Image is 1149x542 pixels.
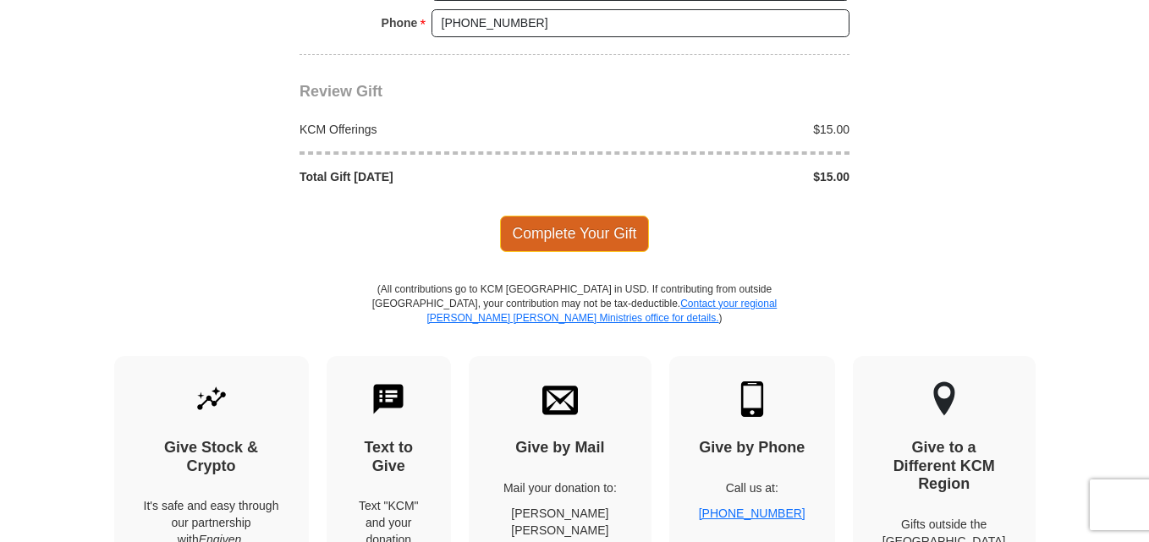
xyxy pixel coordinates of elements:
h4: Text to Give [356,439,422,475]
h4: Give to a Different KCM Region [882,439,1006,494]
p: (All contributions go to KCM [GEOGRAPHIC_DATA] in USD. If contributing from outside [GEOGRAPHIC_D... [371,282,778,356]
div: $15.00 [574,168,859,185]
img: other-region [932,381,956,417]
p: Mail your donation to: [498,479,622,496]
div: KCM Offerings [291,121,575,138]
span: Complete Your Gift [500,216,650,251]
a: [PHONE_NUMBER] [699,506,805,520]
img: envelope.svg [542,381,578,417]
div: Total Gift [DATE] [291,168,575,185]
h4: Give by Mail [498,439,622,457]
img: give-by-stock.svg [194,381,229,417]
h4: Give Stock & Crypto [144,439,279,475]
div: $15.00 [574,121,859,138]
img: mobile.svg [734,381,770,417]
span: Review Gift [300,83,382,100]
img: text-to-give.svg [371,381,406,417]
h4: Give by Phone [699,439,805,457]
p: Call us at: [699,479,805,496]
a: Contact your regional [PERSON_NAME] [PERSON_NAME] Ministries office for details. [426,298,777,324]
strong: Phone [382,11,418,35]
